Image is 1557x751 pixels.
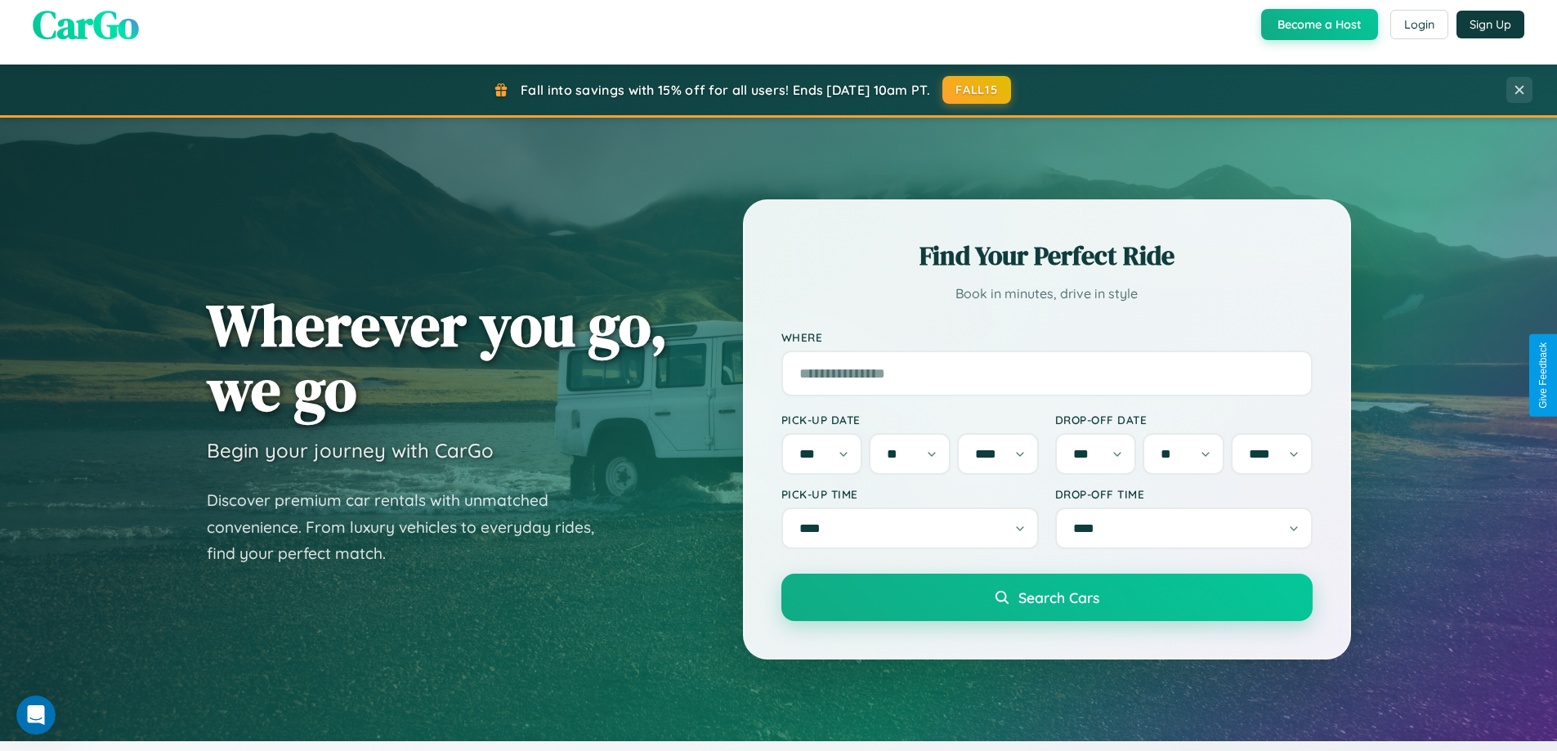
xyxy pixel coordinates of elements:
span: Search Cars [1018,588,1099,606]
button: Sign Up [1456,11,1524,38]
p: Discover premium car rentals with unmatched convenience. From luxury vehicles to everyday rides, ... [207,487,615,567]
label: Drop-off Date [1055,413,1313,427]
button: Login [1390,10,1448,39]
button: FALL15 [942,76,1011,104]
label: Pick-up Time [781,487,1039,501]
label: Where [781,330,1313,344]
h1: Wherever you go, we go [207,293,668,422]
div: Give Feedback [1537,342,1549,409]
span: Fall into savings with 15% off for all users! Ends [DATE] 10am PT. [521,82,930,98]
h3: Begin your journey with CarGo [207,438,494,463]
p: Book in minutes, drive in style [781,282,1313,306]
h2: Find Your Perfect Ride [781,238,1313,274]
label: Pick-up Date [781,413,1039,427]
button: Become a Host [1261,9,1378,40]
label: Drop-off Time [1055,487,1313,501]
iframe: Intercom live chat [16,695,56,735]
button: Search Cars [781,574,1313,621]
